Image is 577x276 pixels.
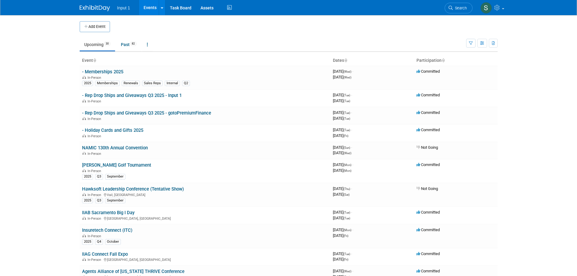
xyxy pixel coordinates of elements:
[105,239,121,244] div: October
[333,116,350,121] span: [DATE]
[343,117,350,120] span: (Tue)
[82,110,211,116] a: - Rep Drop Ships and Giveaways Q3 2025 - gotoPremiumFinance
[82,93,182,98] a: - Rep Drop Ships and Giveaways Q3 2025 - Input 1
[343,169,351,172] span: (Mon)
[82,234,86,237] img: In-Person Event
[82,169,86,172] img: In-Person Event
[416,162,440,167] span: Committed
[352,162,353,167] span: -
[333,269,353,273] span: [DATE]
[82,76,86,79] img: In-Person Event
[82,269,184,274] a: Agents Alliance of [US_STATE] THRIVE Conference
[453,6,467,10] span: Search
[82,145,148,151] a: NAMIC 130th Annual Convention
[351,145,352,150] span: -
[82,162,151,168] a: [PERSON_NAME] Golf Tournament
[351,251,352,256] span: -
[343,234,348,238] span: (Fri)
[343,217,350,220] span: (Tue)
[88,193,103,197] span: In-Person
[182,81,190,86] div: Q2
[333,210,352,214] span: [DATE]
[416,269,440,273] span: Committed
[442,58,445,63] a: Sort by Participation Type
[333,151,351,155] span: [DATE]
[343,187,350,191] span: (Thu)
[95,81,120,86] div: Memberships
[88,217,103,221] span: In-Person
[344,58,347,63] a: Sort by Start Date
[80,55,330,66] th: Event
[333,216,350,220] span: [DATE]
[351,210,352,214] span: -
[416,69,440,74] span: Committed
[82,117,86,120] img: In-Person Event
[333,69,353,74] span: [DATE]
[82,192,328,197] div: Vail, [GEOGRAPHIC_DATA]
[142,81,163,86] div: Sales Reps
[343,70,351,73] span: (Wed)
[333,162,353,167] span: [DATE]
[480,2,492,14] img: Susan Stout
[82,210,134,215] a: IIAB Sacramento Big I Day
[351,93,352,97] span: -
[343,228,351,232] span: (Mon)
[333,233,348,238] span: [DATE]
[82,152,86,155] img: In-Person Event
[416,210,440,214] span: Committed
[333,251,352,256] span: [DATE]
[330,55,414,66] th: Dates
[82,216,328,221] div: [GEOGRAPHIC_DATA], [GEOGRAPHIC_DATA]
[343,134,348,138] span: (Fri)
[333,257,348,261] span: [DATE]
[88,134,103,138] span: In-Person
[82,193,86,196] img: In-Person Event
[165,81,180,86] div: Internal
[343,146,350,149] span: (Sun)
[82,134,86,137] img: In-Person Event
[416,128,440,132] span: Committed
[333,93,352,97] span: [DATE]
[343,151,351,155] span: (Wed)
[130,42,137,46] span: 82
[416,228,440,232] span: Committed
[343,258,348,261] span: (Fri)
[88,169,103,173] span: In-Person
[351,128,352,132] span: -
[82,99,86,102] img: In-Person Event
[82,69,123,75] a: - Memberships 2025
[343,94,350,97] span: (Tue)
[88,234,103,238] span: In-Person
[416,93,440,97] span: Committed
[333,75,351,79] span: [DATE]
[445,3,473,13] a: Search
[343,111,350,115] span: (Tue)
[116,39,141,50] a: Past82
[82,258,86,261] img: In-Person Event
[343,211,350,214] span: (Tue)
[104,42,111,46] span: 30
[122,81,140,86] div: Renewals
[82,198,93,203] div: 2025
[82,239,93,244] div: 2025
[80,5,110,11] img: ExhibitDay
[117,5,130,10] span: Input 1
[88,258,103,262] span: In-Person
[95,198,103,203] div: Q3
[352,69,353,74] span: -
[351,110,352,115] span: -
[82,128,143,133] a: - Holiday Cards and Gifts 2025
[352,228,353,232] span: -
[88,152,103,156] span: In-Person
[82,251,128,257] a: IIAG Connect Fall Expo
[88,117,103,121] span: In-Person
[82,186,184,192] a: Hawksoft Leadership Conference (Tentative Show)
[416,110,440,115] span: Committed
[333,110,352,115] span: [DATE]
[95,239,103,244] div: Q4
[82,174,93,179] div: 2025
[343,128,350,132] span: (Tue)
[105,198,125,203] div: September
[416,186,438,191] span: Not Going
[88,99,103,103] span: In-Person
